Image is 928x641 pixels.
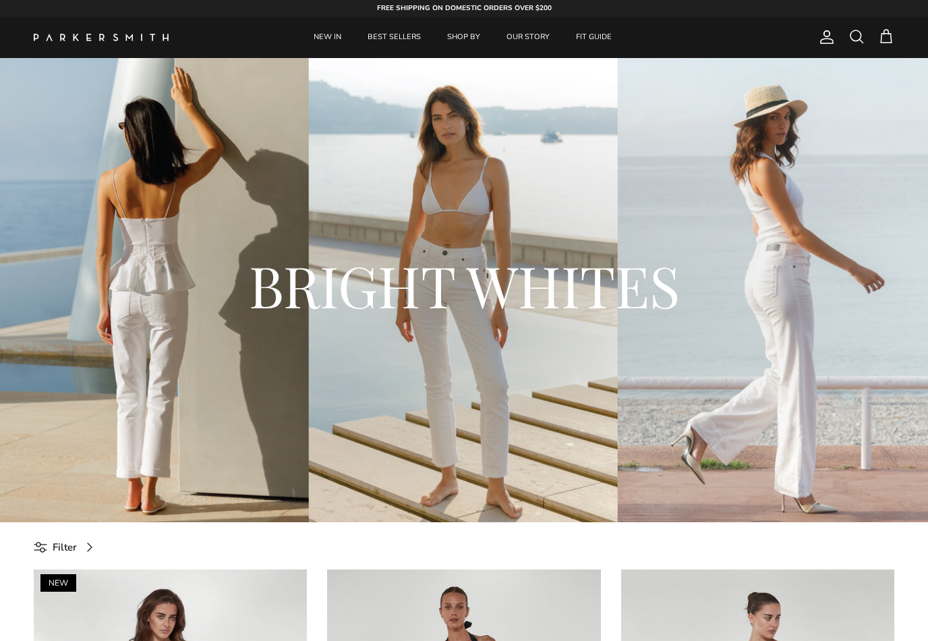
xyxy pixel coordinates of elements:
[564,17,624,58] a: FIT GUIDE
[74,248,854,322] h2: BRIGHT WHITES
[355,17,433,58] a: BEST SELLERS
[34,34,169,41] img: Parker Smith
[53,539,77,555] span: Filter
[201,17,724,58] div: Primary
[301,17,353,58] a: NEW IN
[813,29,835,45] a: Account
[494,17,562,58] a: OUR STORY
[34,532,103,563] a: Filter
[377,3,552,13] strong: FREE SHIPPING ON DOMESTIC ORDERS OVER $200
[435,17,492,58] a: SHOP BY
